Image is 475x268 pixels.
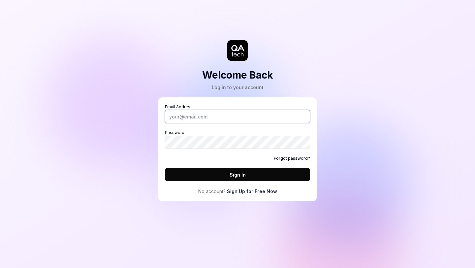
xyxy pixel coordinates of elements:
input: Email Address [165,110,310,123]
span: No account? [198,188,226,195]
label: Email Address [165,104,310,123]
button: Sign In [165,168,310,181]
a: Sign Up for Free Now [227,188,277,195]
h2: Welcome Back [202,68,273,83]
label: Password [165,130,310,149]
a: Forgot password? [274,155,310,161]
div: Log in to your account [202,84,273,91]
input: Password [165,136,310,149]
